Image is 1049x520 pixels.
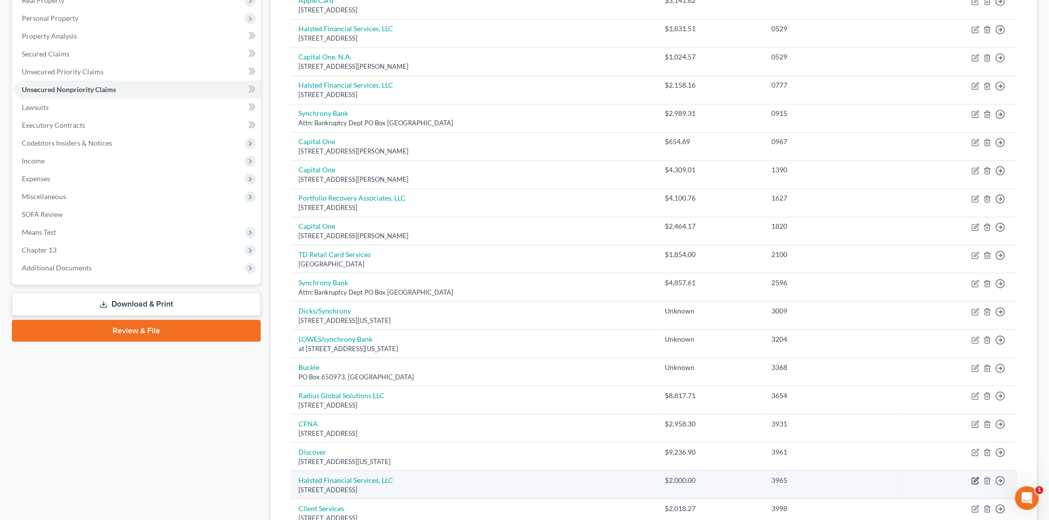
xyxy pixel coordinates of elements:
[298,288,649,297] div: Attn: Bankruptcy Dept PO Box [GEOGRAPHIC_DATA]
[665,334,756,344] div: Unknown
[298,344,649,354] div: at [STREET_ADDRESS][US_STATE]
[665,278,756,288] div: $4,857.61
[1036,486,1044,494] span: 1
[298,250,371,259] a: TD Retail Card Services
[22,103,49,111] span: Lawsuits
[12,320,261,342] a: Review & File
[298,485,649,495] div: [STREET_ADDRESS]
[771,250,894,260] div: 2100
[22,67,104,76] span: Unsecured Priority Claims
[771,475,894,485] div: 3965
[1015,486,1039,510] iframe: Intercom live chat
[22,174,50,183] span: Expenses
[14,27,261,45] a: Property Analysis
[14,206,261,223] a: SOFA Review
[298,222,335,230] a: Capital One
[22,246,57,254] span: Chapter 13
[665,504,756,514] div: $2,018.27
[771,504,894,514] div: 3998
[22,50,69,58] span: Secured Claims
[771,278,894,288] div: 2596
[771,419,894,429] div: 3931
[14,99,261,116] a: Lawsuits
[771,137,894,147] div: 0967
[298,109,348,117] a: Synchrony Bank
[771,447,894,457] div: 3961
[665,306,756,316] div: Unknown
[665,447,756,457] div: $9,236.90
[298,62,649,71] div: [STREET_ADDRESS][PERSON_NAME]
[665,391,756,401] div: $8,817.71
[298,429,649,438] div: [STREET_ADDRESS]
[298,5,649,15] div: [STREET_ADDRESS]
[298,194,406,202] a: Portfolio Recovery Associates, LLC
[771,80,894,90] div: 0777
[665,250,756,260] div: $1,854.00
[298,476,393,484] a: Halsted Financial Services, LLC
[771,165,894,175] div: 1390
[14,116,261,134] a: Executory Contracts
[298,260,649,269] div: [GEOGRAPHIC_DATA]
[298,372,649,382] div: PO Box 650973, [GEOGRAPHIC_DATA]
[771,391,894,401] div: 3654
[22,156,45,165] span: Income
[298,203,649,212] div: [STREET_ADDRESS]
[22,121,85,129] span: Executory Contracts
[22,263,92,272] span: Additional Documents
[771,24,894,34] div: 0529
[771,193,894,203] div: 1627
[14,81,261,99] a: Unsecured Nonpriority Claims
[22,210,63,218] span: SOFA Review
[298,335,372,343] a: LOWES/synchrony Bank
[771,306,894,316] div: 3009
[22,228,56,236] span: Means Test
[298,165,335,174] a: Capital One
[665,137,756,147] div: $654.69
[665,363,756,372] div: Unknown
[12,293,261,316] a: Download & Print
[298,90,649,100] div: [STREET_ADDRESS]
[298,448,326,456] a: Discover
[298,147,649,156] div: [STREET_ADDRESS][PERSON_NAME]
[771,334,894,344] div: 3204
[298,419,318,428] a: CFNA
[298,391,384,400] a: Radius Global Solutions LLC
[665,165,756,175] div: $4,309.01
[771,363,894,372] div: 3368
[665,193,756,203] div: $4,100.76
[22,192,66,201] span: Miscellaneous
[14,63,261,81] a: Unsecured Priority Claims
[298,137,335,146] a: Capital One
[771,52,894,62] div: 0529
[298,363,319,371] a: Buckle
[14,45,261,63] a: Secured Claims
[22,85,116,94] span: Unsecured Nonpriority Claims
[298,231,649,241] div: [STREET_ADDRESS][PERSON_NAME]
[298,457,649,467] div: [STREET_ADDRESS][US_STATE]
[298,278,348,287] a: Synchrony Bank
[665,419,756,429] div: $2,958.30
[298,118,649,128] div: Attn: Bankruptcy Dept PO Box [GEOGRAPHIC_DATA]
[298,316,649,325] div: [STREET_ADDRESS][US_STATE]
[665,108,756,118] div: $2,989.31
[665,52,756,62] div: $1,024.57
[298,24,393,33] a: Halsted Financial Services, LLC
[22,32,77,40] span: Property Analysis
[298,81,393,89] a: Halsted Financial Services, LLC
[298,307,351,315] a: Dicks/Synchrony
[665,80,756,90] div: $2,158.16
[771,108,894,118] div: 0915
[665,475,756,485] div: $2,000.00
[22,139,112,147] span: Codebtors Insiders & Notices
[298,401,649,410] div: [STREET_ADDRESS]
[771,221,894,231] div: 1820
[22,14,78,22] span: Personal Property
[298,34,649,43] div: [STREET_ADDRESS]
[665,24,756,34] div: $1,831.51
[665,221,756,231] div: $2,464.17
[298,175,649,184] div: [STREET_ADDRESS][PERSON_NAME]
[298,504,344,513] a: Client Services
[298,52,351,61] a: Capital One, N.A.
